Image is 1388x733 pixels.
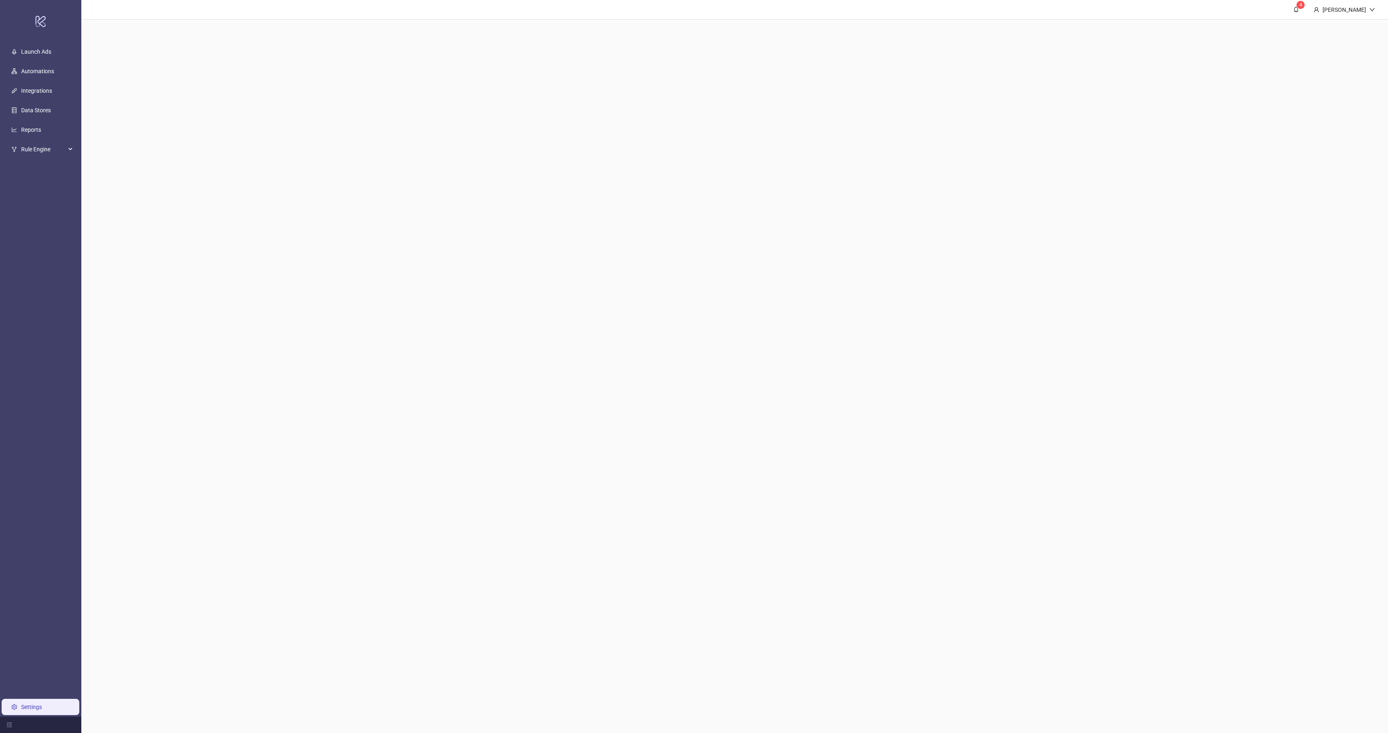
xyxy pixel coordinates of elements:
[1314,7,1319,13] span: user
[21,107,51,113] a: Data Stores
[1319,5,1369,14] div: [PERSON_NAME]
[21,127,41,133] a: Reports
[21,704,42,710] a: Settings
[21,141,66,157] span: Rule Engine
[11,146,17,152] span: fork
[1296,1,1305,9] sup: 4
[21,48,51,55] a: Launch Ads
[7,722,12,728] span: menu-fold
[21,68,54,74] a: Automations
[1299,2,1302,8] span: 4
[21,87,52,94] a: Integrations
[1369,7,1375,13] span: down
[1293,7,1299,12] span: bell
